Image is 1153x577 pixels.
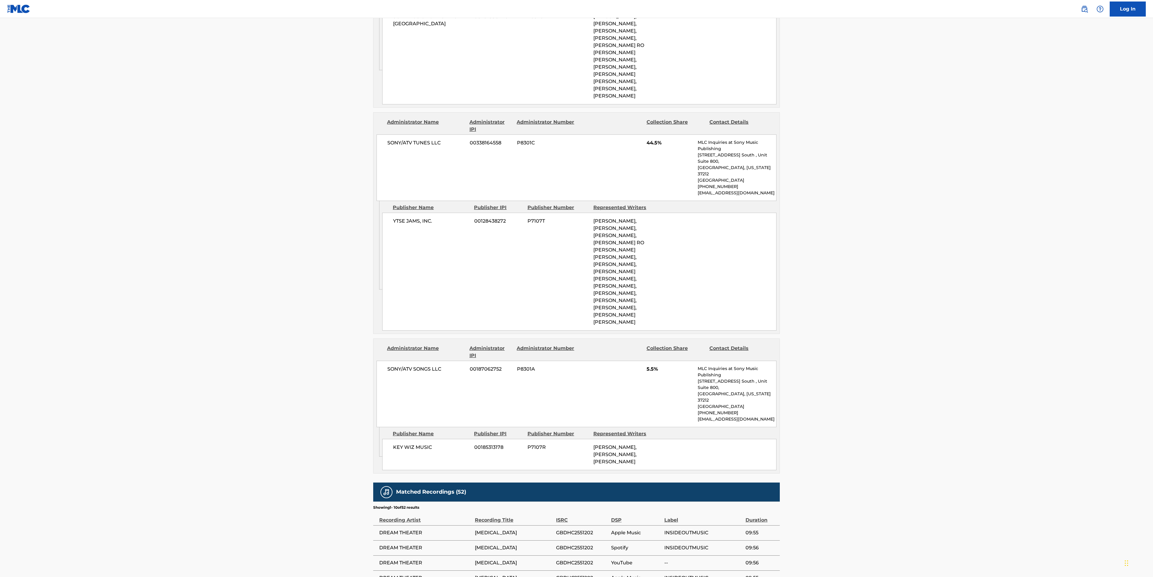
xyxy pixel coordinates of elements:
div: Administrator IPI [469,345,512,359]
div: Collection Share [647,345,705,359]
img: help [1096,5,1104,13]
span: Apple Music [611,529,661,536]
div: DSP [611,510,661,524]
span: P8301C [517,139,575,147]
p: [EMAIL_ADDRESS][DOMAIN_NAME] [698,416,776,422]
span: 00185313178 [474,444,523,451]
div: Administrator Name [387,119,465,133]
span: 00338164558 [470,139,512,147]
span: [MEDICAL_DATA] [475,529,553,536]
span: Spotify [611,544,661,551]
div: Administrator Number [517,119,575,133]
div: Duration [746,510,777,524]
p: [EMAIL_ADDRESS][DOMAIN_NAME] [698,190,776,196]
span: 44.5% [647,139,693,147]
div: Help [1094,3,1106,15]
span: YTSE JAMS, INC. [393,218,470,225]
iframe: Chat Widget [1123,548,1153,577]
img: MLC Logo [7,5,30,13]
span: 5.5% [647,366,693,373]
span: GBDHC2551202 [556,529,608,536]
div: Label [664,510,743,524]
span: 09:55 [746,529,777,536]
div: Recording Artist [379,510,472,524]
span: SONY MUSIC PUBLISHING [GEOGRAPHIC_DATA] [393,13,470,27]
span: 09:56 [746,559,777,566]
div: Publisher Name [393,204,469,211]
div: Recording Title [475,510,553,524]
span: INSIDEOUTMUSIC [664,544,743,551]
span: [PERSON_NAME], [PERSON_NAME], [PERSON_NAME] [593,444,637,464]
p: [STREET_ADDRESS] South , Unit Suite 800, [698,152,776,165]
div: Drag [1125,554,1128,572]
span: DREAM THEATER [379,529,472,536]
span: DREAM THEATER [379,544,472,551]
div: Contact Details [709,345,768,359]
div: Publisher IPI [474,430,523,437]
div: Administrator Number [517,345,575,359]
span: YouTube [611,559,661,566]
p: [STREET_ADDRESS] South , Unit Suite 800, [698,378,776,391]
div: Publisher IPI [474,204,523,211]
p: [GEOGRAPHIC_DATA] [698,177,776,184]
span: GBDHC2551202 [556,559,608,566]
div: Collection Share [647,119,705,133]
p: MLC Inquiries at Sony Music Publishing [698,366,776,378]
span: SONY/ATV TUNES LLC [387,139,465,147]
p: [PHONE_NUMBER] [698,410,776,416]
div: ISRC [556,510,608,524]
span: SONY/ATV SONGS LLC [387,366,465,373]
div: Administrator IPI [469,119,512,133]
span: [PERSON_NAME], [PERSON_NAME], [PERSON_NAME], [PERSON_NAME] RO [PERSON_NAME] [PERSON_NAME], [PERSO... [593,218,644,325]
div: Represented Writers [593,204,655,211]
span: 00187062752 [470,366,512,373]
span: 00128438272 [474,218,523,225]
p: [GEOGRAPHIC_DATA], [US_STATE] 37212 [698,391,776,403]
p: [GEOGRAPHIC_DATA], [US_STATE] 37212 [698,165,776,177]
img: search [1081,5,1088,13]
a: Public Search [1078,3,1090,15]
p: [PHONE_NUMBER] [698,184,776,190]
a: Log In [1110,2,1146,17]
span: [MEDICAL_DATA] [475,544,553,551]
p: MLC Inquiries at Sony Music Publishing [698,139,776,152]
p: Showing 1 - 10 of 52 results [373,505,419,510]
div: Administrator Name [387,345,465,359]
span: P7107T [527,218,589,225]
span: P8301A [517,366,575,373]
span: KEY WIZ MUSIC [393,444,470,451]
div: Contact Details [709,119,768,133]
img: Matched Recordings [383,489,390,496]
span: -- [664,559,743,566]
div: Publisher Number [527,204,589,211]
span: 09:56 [746,544,777,551]
span: P7107R [527,444,589,451]
div: Publisher Name [393,430,469,437]
span: [MEDICAL_DATA] [475,559,553,566]
div: Publisher Number [527,430,589,437]
span: INSIDEOUTMUSIC [664,529,743,536]
h5: Matched Recordings (52) [396,489,466,495]
span: GBDHC2551202 [556,544,608,551]
div: Represented Writers [593,430,655,437]
span: DREAM THEATER [379,559,472,566]
p: [GEOGRAPHIC_DATA] [698,403,776,410]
